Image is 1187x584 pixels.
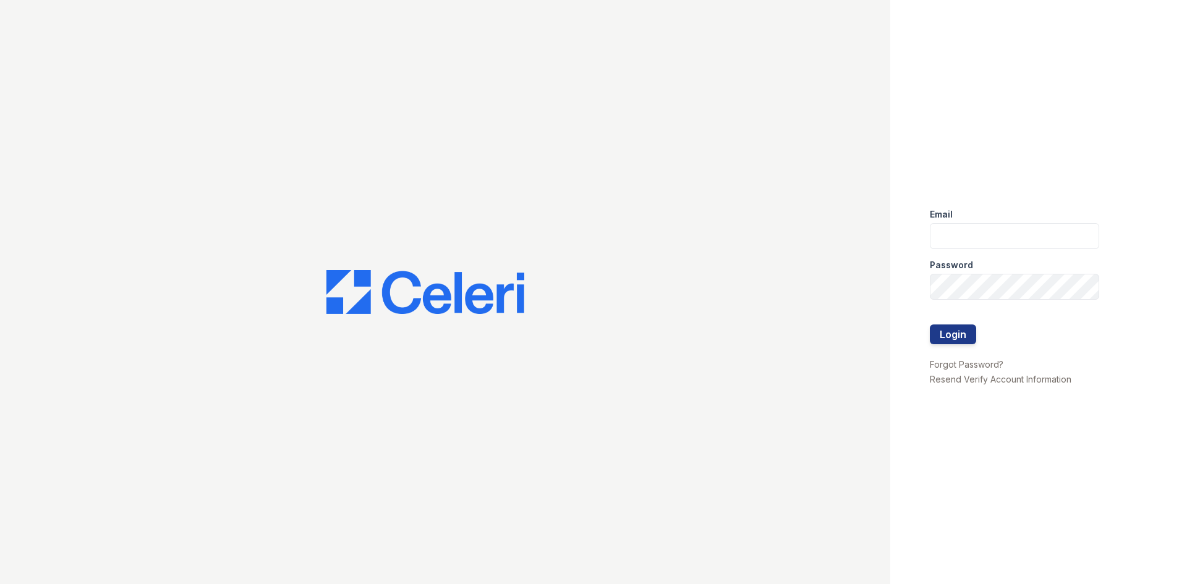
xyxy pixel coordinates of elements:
[326,270,524,315] img: CE_Logo_Blue-a8612792a0a2168367f1c8372b55b34899dd931a85d93a1a3d3e32e68fde9ad4.png
[930,208,953,221] label: Email
[930,259,973,271] label: Password
[930,359,1003,370] a: Forgot Password?
[930,374,1071,384] a: Resend Verify Account Information
[930,324,976,344] button: Login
